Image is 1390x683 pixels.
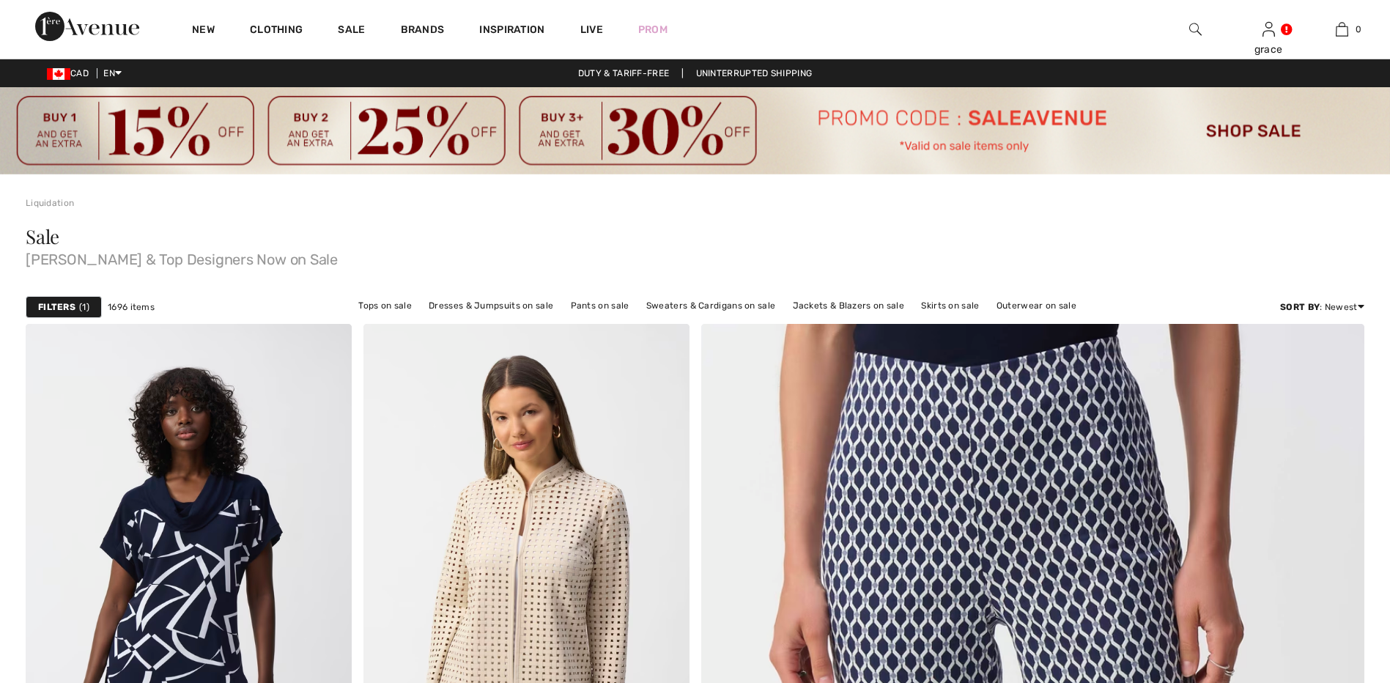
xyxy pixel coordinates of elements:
[103,68,122,78] span: EN
[1263,21,1275,38] img: My Info
[26,198,74,208] a: Liquidation
[79,300,89,314] span: 1
[1306,21,1378,38] a: 0
[108,300,155,314] span: 1696 items
[421,296,561,315] a: Dresses & Jumpsuits on sale
[38,300,75,314] strong: Filters
[47,68,70,80] img: Canadian Dollar
[1336,21,1348,38] img: My Bag
[638,22,668,37] a: Prom
[989,296,1084,315] a: Outerwear on sale
[1232,42,1304,57] div: grace
[1296,573,1375,610] iframe: Opens a widget where you can find more information
[479,23,544,39] span: Inspiration
[401,23,445,39] a: Brands
[580,22,603,37] a: Live
[192,23,215,39] a: New
[1280,302,1320,312] strong: Sort By
[1263,22,1275,36] a: Sign In
[1280,300,1364,314] div: : Newest
[47,68,95,78] span: CAD
[26,224,59,249] span: Sale
[351,296,419,315] a: Tops on sale
[35,12,139,41] img: 1ère Avenue
[338,23,365,39] a: Sale
[785,296,912,315] a: Jackets & Blazers on sale
[1356,23,1361,36] span: 0
[914,296,986,315] a: Skirts on sale
[563,296,637,315] a: Pants on sale
[1189,21,1202,38] img: search the website
[250,23,303,39] a: Clothing
[639,296,783,315] a: Sweaters & Cardigans on sale
[26,246,1364,267] span: [PERSON_NAME] & Top Designers Now on Sale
